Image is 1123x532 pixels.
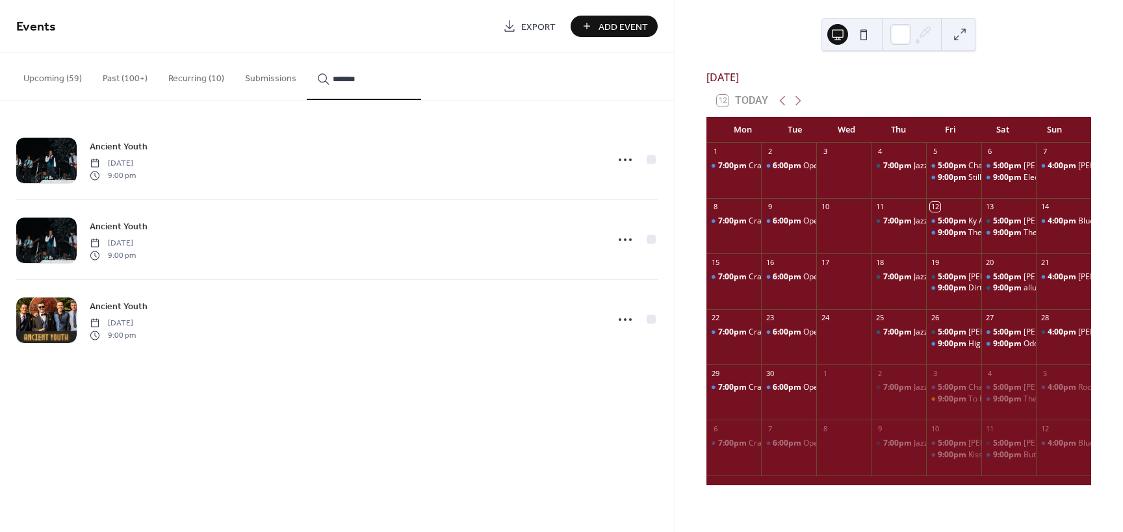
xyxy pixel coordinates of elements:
a: Ancient Youth [90,139,148,154]
a: Add Event [571,16,658,37]
span: 9:00pm [938,338,968,349]
div: 2 [765,147,775,157]
div: Jazz & Blues Night [871,272,927,283]
span: 9:00pm [993,227,1024,238]
span: 9:00pm [938,172,968,183]
span: 7:00pm [718,272,749,283]
span: 6:00pm [773,216,803,227]
div: Open Mic with [PERSON_NAME] [803,272,918,283]
div: 29 [710,368,720,378]
div: Crash and Burn [749,216,805,227]
span: 5:00pm [993,327,1024,338]
div: Bluegrass Menagerie [1036,216,1091,227]
span: 7:00pm [883,216,914,227]
div: 22 [710,313,720,323]
span: Add Event [599,20,648,34]
div: 18 [875,257,885,267]
div: 19 [930,257,940,267]
span: Ancient Youth [90,220,148,234]
div: The Hippie Chicks [1024,394,1088,405]
div: Jazz & Blues Night [871,216,927,227]
span: 5:00pm [993,216,1024,227]
div: Open Mic with [PERSON_NAME] [803,160,918,171]
a: Ancient Youth [90,299,148,314]
div: Brennen Sloan [1036,160,1091,171]
div: Open Mic with [PERSON_NAME] [803,327,918,338]
div: 17 [820,257,830,267]
span: 6:00pm [773,160,803,171]
div: Charlie Horse [926,160,981,171]
div: 3 [930,368,940,378]
div: [PERSON_NAME] [968,272,1029,283]
span: 7:00pm [883,382,914,393]
div: [DATE] [706,70,1091,85]
div: Jazz & Blues Night [914,216,979,227]
span: Ancient Youth [90,300,148,314]
div: Open Mic with [PERSON_NAME] [803,216,918,227]
span: [DATE] [90,318,136,329]
div: 7 [765,424,775,433]
span: 9:00pm [993,283,1024,294]
a: Export [493,16,565,37]
div: Dirty Birdies [926,283,981,294]
span: 9:00pm [993,172,1024,183]
div: 15 [710,257,720,267]
div: Chad Wenzel [981,327,1037,338]
span: 7:00pm [883,327,914,338]
div: Open Mic with Joslynn Burford [761,272,816,283]
div: Jazz & Blues Night [914,327,979,338]
div: [PERSON_NAME] [1024,438,1085,449]
button: Submissions [235,53,307,99]
div: The Hounds of Thunder [981,227,1037,238]
div: The Hounds of Thunder [1024,227,1109,238]
span: 9:00pm [938,394,968,405]
span: 5:00pm [993,272,1024,283]
div: [PERSON_NAME] [1024,160,1085,171]
div: 6 [985,147,995,157]
div: 30 [765,368,775,378]
div: 27 [985,313,995,323]
div: Taylor Abrahamse [981,160,1037,171]
div: Crash and Burn [706,438,762,449]
span: 6:00pm [773,438,803,449]
div: 13 [985,202,995,212]
div: 24 [820,313,830,323]
div: 11 [985,424,995,433]
div: Jazz & Blues Night [914,438,979,449]
span: 5:00pm [938,216,968,227]
div: Charlie Horse [968,382,1018,393]
span: 5:00pm [938,272,968,283]
div: Victoria Yeh & Mike Graham [926,438,981,449]
div: Electric City Pulse [1024,172,1087,183]
div: Open Mic with Joslynn Burford [761,382,816,393]
span: 6:00pm [773,272,803,283]
div: Jazz & Blues Night [914,272,979,283]
div: Crash and Burn [706,160,762,171]
div: Kissers! [926,450,981,461]
div: [PERSON_NAME] & [PERSON_NAME] [968,438,1100,449]
div: Mike MacCurdy [981,216,1037,227]
div: Rick & Gailie [926,327,981,338]
span: 4:00pm [1048,216,1078,227]
div: Crash and Burn [706,272,762,283]
div: 6 [710,424,720,433]
span: 9:00 pm [90,249,136,261]
div: The Hippie Chicks [981,394,1037,405]
span: 7:00pm [883,160,914,171]
div: Wed [821,117,873,143]
div: Kissers! [968,450,996,461]
div: Jazz & Blues Night [914,382,979,393]
div: Odd Man Rush [1024,338,1076,349]
div: Butter's Black Horse Debut! [981,450,1037,461]
div: Ky Anto [968,216,996,227]
div: Charlie Horse [968,160,1018,171]
div: 2 [875,368,885,378]
div: Crash and Burn [749,382,805,393]
span: 7:00pm [883,438,914,449]
span: 5:00pm [993,382,1024,393]
div: 10 [930,424,940,433]
div: [PERSON_NAME] [1024,382,1085,393]
span: 9:00pm [993,394,1024,405]
div: [PERSON_NAME] [1024,327,1085,338]
div: Mon [717,117,769,143]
